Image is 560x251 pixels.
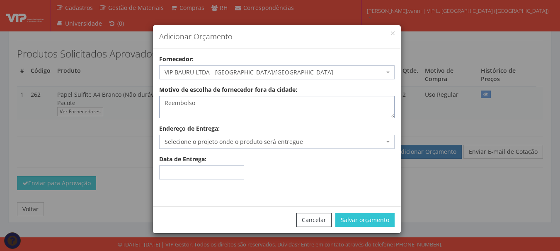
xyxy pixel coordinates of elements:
label: Endereço de Entrega: [159,124,220,133]
button: Cancelar [296,213,332,227]
span: Selecione o projeto onde o produto será entregue [159,135,395,149]
span: Selecione o projeto onde o produto será entregue [165,138,384,146]
label: Fornecedor: [159,55,194,63]
span: VIP BAURU LTDA - Bauru/SP [159,65,395,79]
button: Salvar orçamento [335,213,395,227]
label: Data de Entrega: [159,155,206,163]
span: VIP BAURU LTDA - Bauru/SP [165,68,384,76]
h4: Adicionar Orçamento [159,31,395,42]
label: Motivo de escolha de fornecedor fora da cidade: [159,86,297,94]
